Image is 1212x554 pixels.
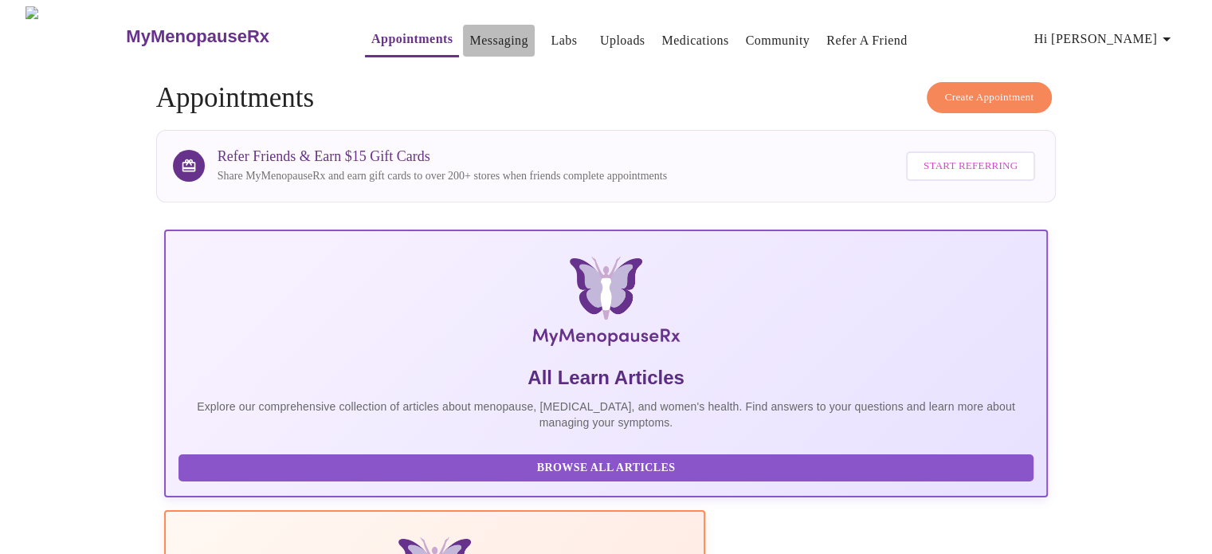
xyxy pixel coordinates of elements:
span: Hi [PERSON_NAME] [1034,28,1176,50]
a: Appointments [371,28,453,50]
p: Explore our comprehensive collection of articles about menopause, [MEDICAL_DATA], and women's hea... [178,399,1034,430]
button: Hi [PERSON_NAME] [1028,23,1183,55]
a: MyMenopauseRx [124,9,333,65]
img: MyMenopauseRx Logo [311,257,900,352]
button: Appointments [365,23,459,57]
h4: Appointments [156,82,1057,114]
button: Browse All Articles [178,454,1034,482]
button: Messaging [463,25,534,57]
button: Create Appointment [927,82,1053,113]
button: Start Referring [906,151,1035,181]
span: Start Referring [924,157,1018,175]
a: Refer a Friend [826,29,908,52]
h3: Refer Friends & Earn $15 Gift Cards [218,148,667,165]
button: Medications [655,25,735,57]
p: Share MyMenopauseRx and earn gift cards to over 200+ stores when friends complete appointments [218,168,667,184]
h3: MyMenopauseRx [126,26,269,47]
h5: All Learn Articles [178,365,1034,391]
a: Community [746,29,810,52]
a: Medications [661,29,728,52]
img: MyMenopauseRx Logo [25,6,124,66]
a: Browse All Articles [178,460,1038,473]
a: Uploads [600,29,645,52]
span: Create Appointment [945,88,1034,107]
a: Start Referring [902,143,1039,189]
a: Messaging [469,29,528,52]
button: Community [739,25,817,57]
span: Browse All Articles [194,458,1018,478]
button: Refer a Friend [820,25,914,57]
a: Labs [551,29,577,52]
button: Labs [539,25,590,57]
button: Uploads [594,25,652,57]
